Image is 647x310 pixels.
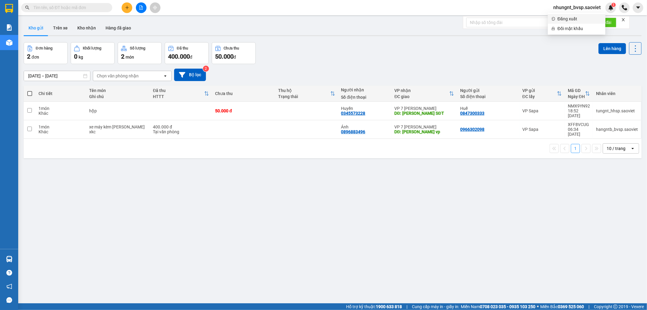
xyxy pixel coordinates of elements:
[165,42,209,64] button: Đã thu400.000đ
[27,53,30,60] span: 2
[565,86,593,102] th: Toggle SortBy
[460,106,516,111] div: Huế
[122,2,132,13] button: plus
[346,303,402,310] span: Hỗ trợ kỹ thuật:
[212,42,256,64] button: Chưa thu50.000đ
[568,94,585,99] div: Ngày ĐH
[341,124,389,129] div: Ánh
[341,95,389,100] div: Số điện thoại
[588,303,589,310] span: |
[551,27,555,30] span: lock
[89,129,147,134] div: xkc
[412,303,459,310] span: Cung cấp máy in - giấy in:
[39,129,83,134] div: Khác
[89,124,147,129] div: xe máy kèm chìa khóa
[215,53,234,60] span: 50.000
[612,3,616,7] sup: 1
[224,46,239,50] div: Chưa thu
[480,304,535,309] strong: 0708 023 035 - 0935 103 250
[522,127,562,132] div: VP Sapa
[163,73,168,78] svg: open
[39,111,83,116] div: Khác
[613,305,618,309] span: copyright
[168,53,190,60] span: 400.000
[548,4,605,11] span: nhungnt_bvsp.saoviet
[568,104,590,108] div: NMX9YN92
[621,18,625,22] span: close
[89,108,147,113] div: hộp
[79,55,83,60] span: kg
[89,88,147,93] div: Tên món
[406,303,407,310] span: |
[234,55,236,60] span: đ
[97,73,139,79] div: Chọn văn phòng nhận
[74,53,77,60] span: 0
[460,88,516,93] div: Người gửi
[6,39,12,46] img: warehouse-icon
[83,46,101,50] div: Khối lượng
[278,94,330,99] div: Trạng thái
[522,108,562,113] div: VP Sapa
[460,94,516,99] div: Số điện thoại
[568,108,590,118] div: 18:52 [DATE]
[376,304,402,309] strong: 1900 633 818
[39,106,83,111] div: 1 món
[395,124,454,129] div: VP 7 [PERSON_NAME]
[6,270,12,276] span: question-circle
[395,129,454,134] div: DĐ: hủy - sai vp
[568,127,590,137] div: 06:34 [DATE]
[522,94,557,99] div: ĐC lấy
[5,4,13,13] img: logo-vxr
[24,71,90,81] input: Select a date range.
[153,94,204,99] div: HTTT
[522,88,557,93] div: VP gửi
[118,42,162,64] button: Số lượng2món
[622,5,627,10] img: phone-icon
[215,91,272,96] div: Chưa thu
[395,106,454,111] div: VP 7 [PERSON_NAME]
[568,88,585,93] div: Mã GD
[608,5,614,10] img: icon-new-feature
[558,25,602,32] span: Đổi mật khẩu
[32,55,39,60] span: đơn
[6,256,12,262] img: warehouse-icon
[39,124,83,129] div: 1 món
[33,4,105,11] input: Tìm tên, số ĐT hoặc mã đơn
[466,18,572,27] input: Nhập số tổng đài
[121,53,124,60] span: 2
[341,106,389,111] div: Huyền
[101,21,136,35] button: Hàng đã giao
[36,46,52,50] div: Đơn hàng
[635,5,641,10] span: caret-down
[215,108,272,113] div: 50.000 đ
[153,129,209,134] div: Tại văn phòng
[460,111,484,116] div: 0847300333
[153,88,204,93] div: Đã thu
[341,129,366,134] div: 0896883496
[461,303,535,310] span: Miền Nam
[341,87,389,92] div: Người nhận
[633,2,643,13] button: caret-down
[607,145,625,152] div: 10 / trang
[125,5,129,10] span: plus
[612,3,615,7] span: 1
[537,305,539,308] span: ⚪️
[39,91,83,96] div: Chi tiết
[341,111,366,116] div: 0345573228
[460,127,484,132] div: 0966302098
[150,86,212,102] th: Toggle SortBy
[558,304,584,309] strong: 0369 525 060
[395,111,454,116] div: DĐ: HỦY - SAI SĐT
[24,21,48,35] button: Kho gửi
[177,46,188,50] div: Đã thu
[596,91,638,96] div: Nhân viên
[130,46,145,50] div: Số lượng
[139,5,143,10] span: file-add
[150,2,160,13] button: aim
[6,284,12,289] span: notification
[153,124,209,129] div: 400.000 đ
[25,5,29,10] span: search
[278,88,330,93] div: Thu hộ
[153,5,157,10] span: aim
[24,42,68,64] button: Đơn hàng2đơn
